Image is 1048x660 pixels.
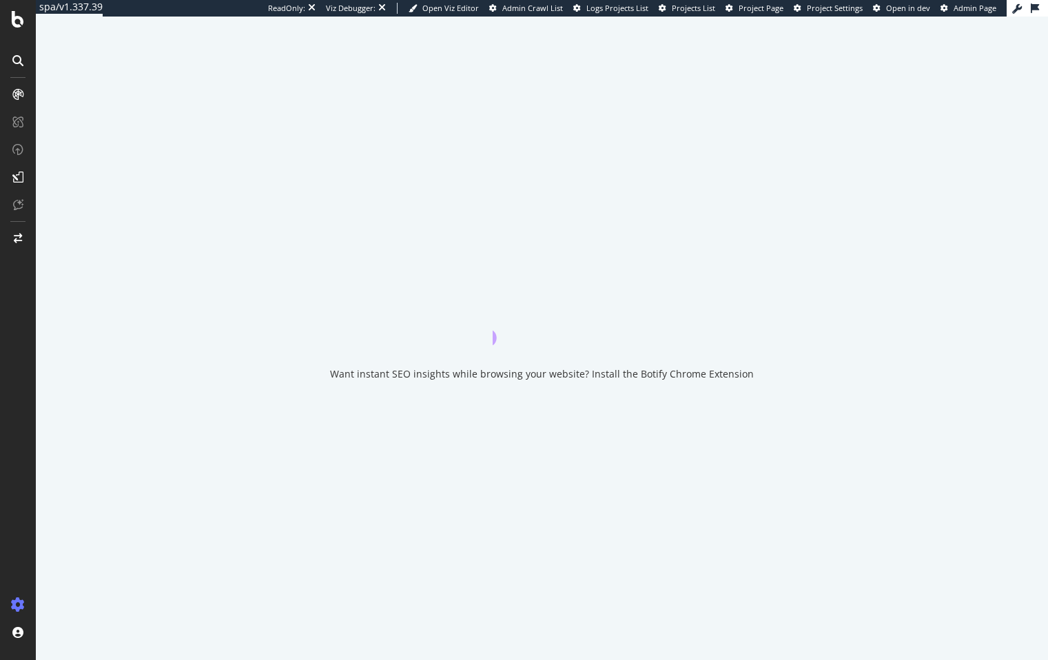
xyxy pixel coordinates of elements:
a: Project Settings [794,3,863,14]
a: Open in dev [873,3,930,14]
span: Project Page [739,3,783,13]
div: animation [493,296,592,345]
span: Logs Projects List [586,3,648,13]
a: Project Page [726,3,783,14]
a: Logs Projects List [573,3,648,14]
span: Project Settings [807,3,863,13]
span: Open Viz Editor [422,3,479,13]
a: Admin Page [941,3,996,14]
div: Viz Debugger: [326,3,376,14]
a: Admin Crawl List [489,3,563,14]
span: Admin Crawl List [502,3,563,13]
a: Projects List [659,3,715,14]
span: Open in dev [886,3,930,13]
span: Projects List [672,3,715,13]
span: Admin Page [954,3,996,13]
div: Want instant SEO insights while browsing your website? Install the Botify Chrome Extension [330,367,754,381]
div: ReadOnly: [268,3,305,14]
a: Open Viz Editor [409,3,479,14]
